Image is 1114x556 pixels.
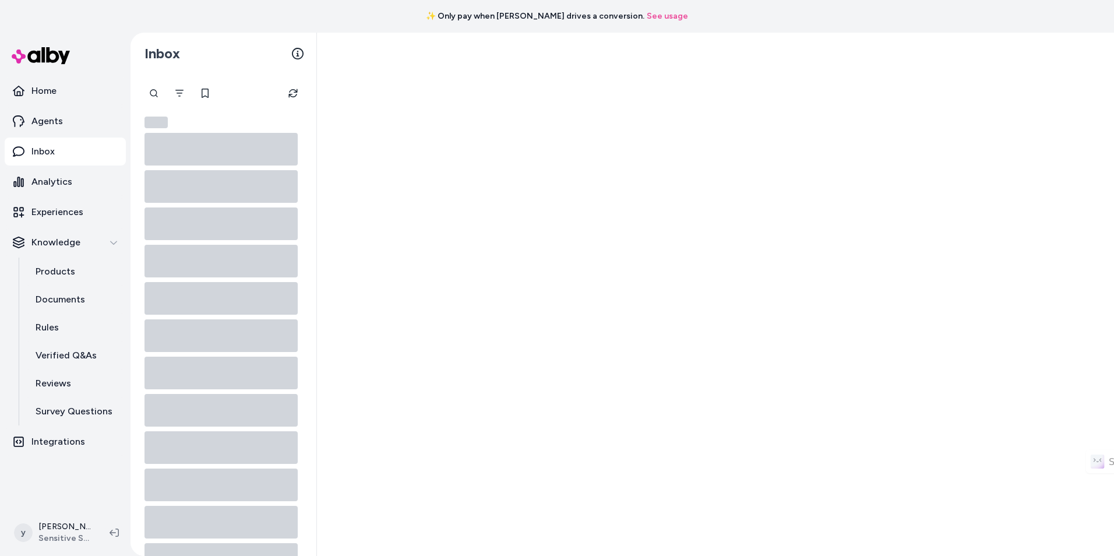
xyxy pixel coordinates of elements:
a: Reviews [24,370,126,397]
a: Products [24,258,126,286]
a: Inbox [5,138,126,166]
a: See usage [647,10,688,22]
button: Refresh [281,82,305,105]
p: Agents [31,114,63,128]
a: Agents [5,107,126,135]
a: Home [5,77,126,105]
span: ✨ Only pay when [PERSON_NAME] drives a conversion. [426,10,644,22]
p: Documents [36,293,85,307]
a: Survey Questions [24,397,126,425]
p: Knowledge [31,235,80,249]
p: Rules [36,321,59,335]
p: Products [36,265,75,279]
img: alby Logo [12,47,70,64]
a: Analytics [5,168,126,196]
button: Filter [168,82,191,105]
a: Experiences [5,198,126,226]
span: y [14,523,33,542]
p: Verified Q&As [36,349,97,363]
p: Experiences [31,205,83,219]
span: Sensitive Stones [38,533,91,544]
a: Verified Q&As [24,342,126,370]
button: y[PERSON_NAME]Sensitive Stones [7,514,100,551]
p: Inbox [31,145,55,159]
button: Knowledge [5,228,126,256]
a: Documents [24,286,126,314]
h2: Inbox [144,45,180,62]
p: Home [31,84,57,98]
p: Analytics [31,175,72,189]
p: Integrations [31,435,85,449]
p: Reviews [36,376,71,390]
a: Integrations [5,428,126,456]
p: Survey Questions [36,404,112,418]
p: [PERSON_NAME] [38,521,91,533]
a: Rules [24,314,126,342]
